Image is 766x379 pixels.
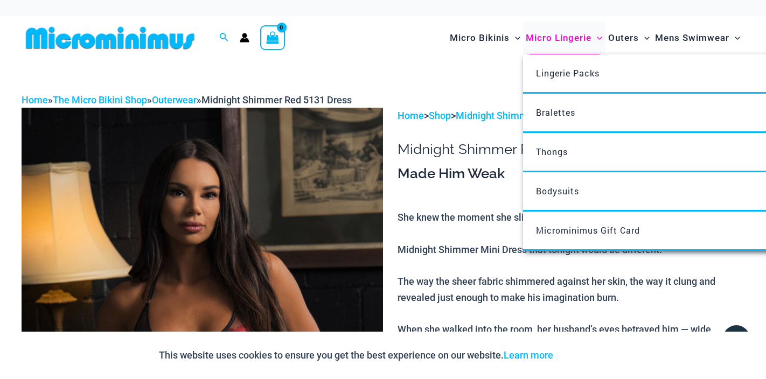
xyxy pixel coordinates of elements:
span: Thongs [536,146,568,157]
span: Microminimus Gift Card [536,224,640,236]
a: Account icon link [240,33,249,43]
span: Mens Swimwear [655,24,729,52]
p: > > [398,108,744,124]
span: » » » [22,94,352,106]
span: Outers [608,24,639,52]
h3: Made Him Weak [398,165,744,183]
img: MM SHOP LOGO FLAT [22,26,199,50]
p: This website uses cookies to ensure you get the best experience on our website. [159,347,553,363]
span: Lingerie Packs [536,67,600,79]
a: Shop [429,110,451,121]
a: Midnight Shimmer [456,110,537,121]
span: Bodysuits [536,185,579,196]
a: OutersMenu ToggleMenu Toggle [605,22,652,54]
a: Outerwear [152,94,197,106]
a: Micro LingerieMenu ToggleMenu Toggle [523,22,605,54]
a: The Micro Bikini Shop [53,94,147,106]
span: Menu Toggle [591,24,602,52]
a: Home [398,110,424,121]
span: Micro Lingerie [526,24,591,52]
a: Micro BikinisMenu ToggleMenu Toggle [447,22,523,54]
h1: Midnight Shimmer Red 5131 Dress [398,141,744,158]
span: Menu Toggle [729,24,740,52]
a: Learn more [504,349,553,361]
button: Accept [561,342,607,368]
span: Micro Bikinis [450,24,510,52]
a: View Shopping Cart, empty [260,25,285,50]
nav: Site Navigation [445,20,744,56]
span: Menu Toggle [639,24,650,52]
a: Mens SwimwearMenu ToggleMenu Toggle [652,22,743,54]
span: Bralettes [536,107,575,118]
span: Midnight Shimmer Red 5131 Dress [201,94,352,106]
span: Menu Toggle [510,24,520,52]
a: Search icon link [219,31,229,45]
a: Home [22,94,48,106]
